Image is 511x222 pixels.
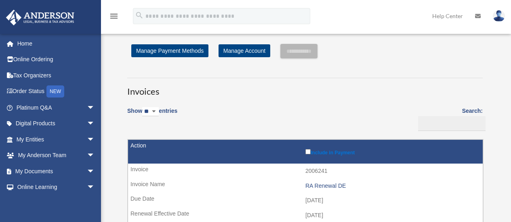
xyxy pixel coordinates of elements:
[127,106,177,124] label: Show entries
[135,11,144,20] i: search
[6,163,107,179] a: My Documentsarrow_drop_down
[87,131,103,148] span: arrow_drop_down
[128,193,483,208] td: [DATE]
[128,164,483,179] td: 2006241
[6,67,107,83] a: Tax Organizers
[109,11,119,21] i: menu
[415,106,483,131] label: Search:
[46,85,64,98] div: NEW
[6,100,107,116] a: Platinum Q&Aarrow_drop_down
[219,44,270,57] a: Manage Account
[87,163,103,180] span: arrow_drop_down
[418,116,486,131] input: Search:
[87,147,103,164] span: arrow_drop_down
[87,100,103,116] span: arrow_drop_down
[6,131,107,147] a: My Entitiesarrow_drop_down
[131,44,208,57] a: Manage Payment Methods
[6,83,107,100] a: Order StatusNEW
[305,183,479,189] div: RA Renewal DE
[87,179,103,196] span: arrow_drop_down
[6,52,107,68] a: Online Ordering
[127,78,483,98] h3: Invoices
[6,147,107,164] a: My Anderson Teamarrow_drop_down
[4,10,77,25] img: Anderson Advisors Platinum Portal
[6,179,107,195] a: Online Learningarrow_drop_down
[109,14,119,21] a: menu
[6,116,107,132] a: Digital Productsarrow_drop_down
[6,35,107,52] a: Home
[87,116,103,132] span: arrow_drop_down
[305,147,479,156] label: Include in Payment
[493,10,505,22] img: User Pic
[142,107,159,116] select: Showentries
[305,149,311,154] input: Include in Payment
